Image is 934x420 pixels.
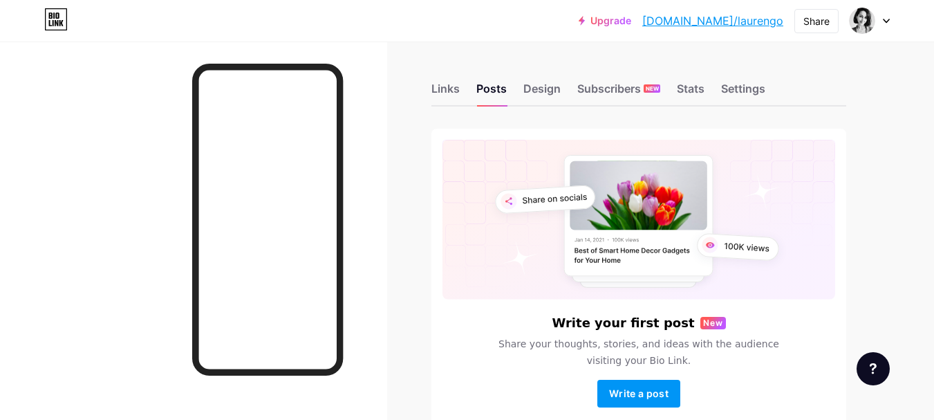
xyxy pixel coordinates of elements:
[431,80,460,105] div: Links
[642,12,783,29] a: [DOMAIN_NAME]/laurengo
[476,80,507,105] div: Posts
[803,14,830,28] div: Share
[579,15,631,26] a: Upgrade
[597,380,680,408] button: Write a post
[646,84,659,93] span: NEW
[552,316,694,330] h6: Write your first post
[523,80,561,105] div: Design
[721,80,765,105] div: Settings
[482,336,796,369] span: Share your thoughts, stories, and ideas with the audience visiting your Bio Link.
[677,80,704,105] div: Stats
[609,387,669,399] span: Write a post
[577,80,660,105] div: Subscribers
[703,317,723,329] span: New
[849,8,875,34] img: Lauren Gomes Pires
